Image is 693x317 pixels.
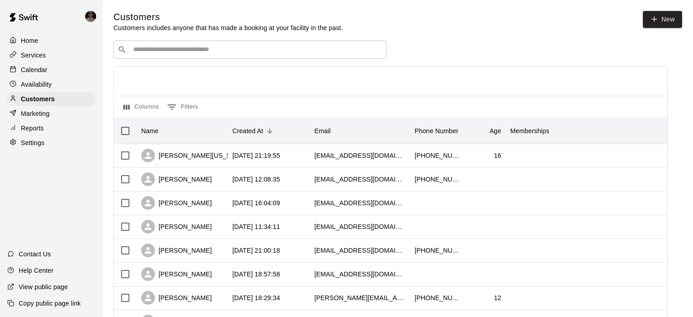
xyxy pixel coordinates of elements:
div: Age [465,118,506,144]
div: jensaw1981@yahoo.com [314,198,406,208]
h5: Customers [113,11,343,23]
p: Contact Us [19,249,51,259]
div: +12542652432 [415,293,460,302]
div: 2025-09-08 12:08:35 [232,175,280,184]
div: 12 [494,293,501,302]
div: aaron.james.cantrell@gmail.com [314,293,406,302]
div: Memberships [510,118,549,144]
div: Name [141,118,159,144]
div: Phone Number [410,118,465,144]
div: [PERSON_NAME] [141,196,212,210]
div: 2025-08-28 16:04:09 [232,198,280,208]
div: [PERSON_NAME] [141,291,212,305]
div: stewartjenn@gmail.com [314,246,406,255]
a: New [643,11,682,28]
div: Name [137,118,228,144]
div: 2025-09-08 21:19:55 [232,151,280,160]
div: 16 [494,151,501,160]
p: Home [21,36,38,45]
div: Created At [232,118,263,144]
div: 2025-08-26 18:57:58 [232,270,280,279]
div: 2025-08-26 21:00:18 [232,246,280,255]
p: Customers includes anyone that has made a booking at your facility in the past. [113,23,343,32]
div: Search customers by name or email [113,41,387,59]
div: [PERSON_NAME] [141,172,212,186]
p: Availability [21,80,52,89]
div: +14802501003 [415,175,460,184]
p: Help Center [19,266,53,275]
button: Show filters [165,100,200,114]
a: Settings [7,136,95,150]
div: [PERSON_NAME][US_STATE] [141,149,248,162]
div: Created At [228,118,310,144]
div: jalliyahwashington223@gmail.com [314,151,406,160]
p: Reports [21,124,44,133]
img: Allen Quinney [85,11,96,22]
a: Customers [7,92,95,106]
a: Services [7,48,95,62]
a: Home [7,34,95,47]
div: 2025-08-27 11:34:11 [232,222,280,231]
div: [PERSON_NAME] [141,267,212,281]
div: Phone Number [415,118,458,144]
p: Services [21,51,46,60]
div: Email [310,118,410,144]
p: Marketing [21,109,50,118]
div: Allen Quinney [83,7,103,26]
div: azrisingweber@gmail.com [314,270,406,279]
div: [PERSON_NAME] [141,220,212,234]
p: Copy public page link [19,299,81,308]
a: Marketing [7,107,95,120]
div: eggsfamilyof6@gmail.com [314,175,406,184]
a: Reports [7,121,95,135]
div: jensa1981@yahoo.com [314,222,406,231]
div: [PERSON_NAME] [141,244,212,257]
div: 2025-08-22 18:29:34 [232,293,280,302]
div: Age [490,118,501,144]
p: Customers [21,94,55,104]
a: Availability [7,78,95,91]
button: Select columns [121,100,161,114]
p: View public page [19,282,68,291]
div: Email [314,118,331,144]
div: Memberships [506,118,642,144]
div: +14252410243 [415,246,460,255]
p: Settings [21,138,45,147]
div: +16233296466 [415,151,460,160]
p: Calendar [21,65,47,74]
button: Sort [263,125,276,137]
a: Calendar [7,63,95,77]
